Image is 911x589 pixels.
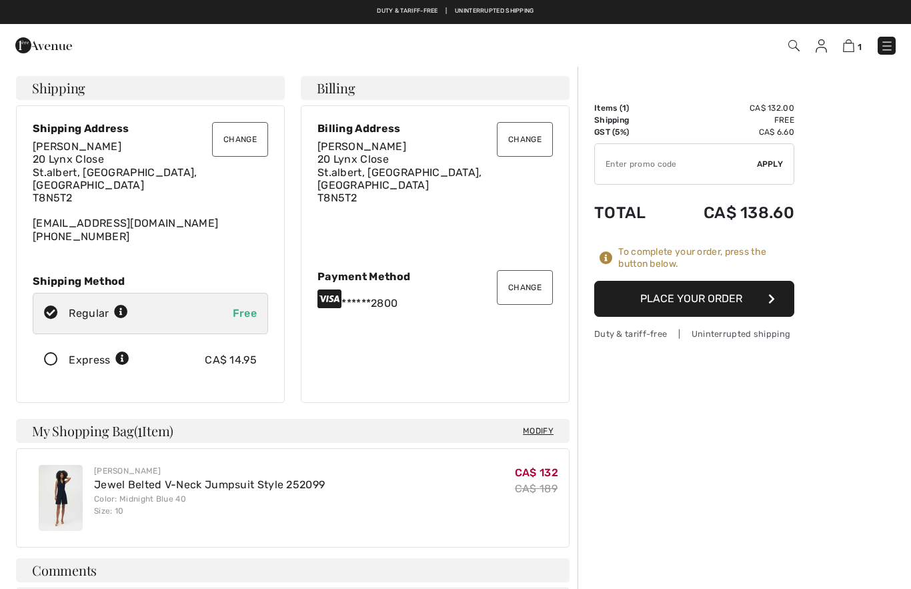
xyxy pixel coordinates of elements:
span: [PERSON_NAME] [317,140,406,153]
div: [PERSON_NAME] [94,465,325,477]
span: 1 [858,42,862,52]
td: CA$ 138.60 [667,190,794,235]
span: ( Item) [134,422,173,440]
button: Change [497,270,553,305]
span: 20 Lynx Close St.albert, [GEOGRAPHIC_DATA], [GEOGRAPHIC_DATA] T8N5T2 [317,153,482,204]
span: Apply [757,158,784,170]
div: To complete your order, press the button below. [618,246,794,270]
h4: Comments [16,558,570,582]
button: Change [212,122,268,157]
img: Menu [880,39,894,53]
td: Total [594,190,667,235]
div: [EMAIL_ADDRESS][DOMAIN_NAME] [33,140,268,243]
a: 1 [843,37,862,53]
img: Jewel Belted V-Neck Jumpsuit Style 252099 [39,465,83,531]
div: Payment Method [317,270,553,283]
span: Free [233,307,257,320]
span: [PERSON_NAME] [33,140,121,153]
div: Color: Midnight Blue 40 Size: 10 [94,493,325,517]
td: Items ( ) [594,102,667,114]
div: Regular [69,306,128,322]
td: CA$ 132.00 [667,102,794,114]
a: 1ère Avenue [15,38,72,51]
img: Shopping Bag [843,39,854,52]
img: Search [788,40,800,51]
button: Change [497,122,553,157]
span: Billing [317,81,355,95]
span: Modify [523,424,554,438]
td: Free [667,114,794,126]
td: Shipping [594,114,667,126]
img: My Info [816,39,827,53]
td: GST (5%) [594,126,667,138]
div: Duty & tariff-free | Uninterrupted shipping [594,328,794,340]
div: Shipping Address [33,122,268,135]
span: 1 [622,103,626,113]
s: CA$ 189 [515,482,558,495]
a: Jewel Belted V-Neck Jumpsuit Style 252099 [94,478,325,491]
div: Express [69,352,129,368]
div: Billing Address [317,122,553,135]
span: Shipping [32,81,85,95]
div: CA$ 14.95 [205,352,257,368]
h4: My Shopping Bag [16,419,570,443]
button: Place Your Order [594,281,794,317]
input: Promo code [595,144,757,184]
span: 20 Lynx Close St.albert, [GEOGRAPHIC_DATA], [GEOGRAPHIC_DATA] T8N5T2 [33,153,197,204]
a: [PHONE_NUMBER] [33,230,129,243]
span: 1 [137,421,142,438]
td: CA$ 6.60 [667,126,794,138]
img: 1ère Avenue [15,32,72,59]
div: Shipping Method [33,275,268,287]
span: CA$ 132 [515,466,558,479]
